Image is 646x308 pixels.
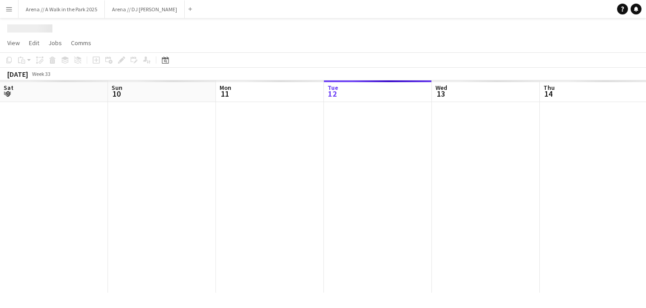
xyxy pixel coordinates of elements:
span: 12 [326,89,338,99]
button: Arena // DJ [PERSON_NAME] [105,0,185,18]
span: Wed [435,84,447,92]
span: Thu [543,84,555,92]
span: Comms [71,39,91,47]
span: 14 [542,89,555,99]
span: View [7,39,20,47]
div: [DATE] [7,70,28,79]
span: 13 [434,89,447,99]
a: View [4,37,23,49]
span: Sat [4,84,14,92]
span: 11 [218,89,231,99]
span: Week 33 [30,70,52,77]
span: 9 [2,89,14,99]
a: Edit [25,37,43,49]
a: Jobs [45,37,66,49]
span: Jobs [48,39,62,47]
span: Mon [220,84,231,92]
span: 10 [110,89,122,99]
a: Comms [67,37,95,49]
span: Tue [328,84,338,92]
span: Edit [29,39,39,47]
span: Sun [112,84,122,92]
button: Arena // A Walk in the Park 2025 [19,0,105,18]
